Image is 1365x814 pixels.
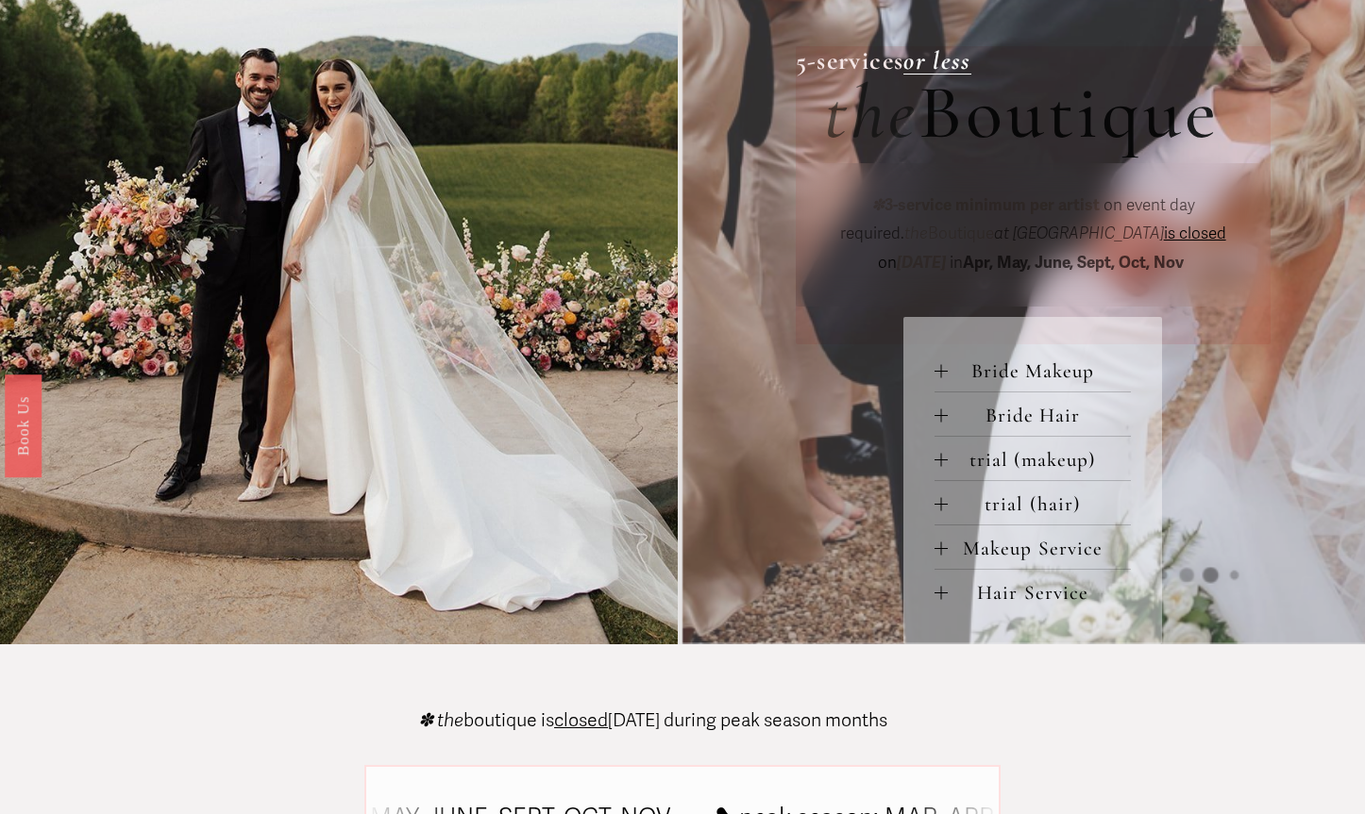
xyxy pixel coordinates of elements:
button: trial (hair) [935,481,1132,524]
em: the [904,224,928,243]
em: at [GEOGRAPHIC_DATA] [994,224,1164,243]
span: is closed [1164,224,1226,243]
strong: 5-services [796,45,904,76]
p: on [824,191,1242,278]
em: ✽ the [418,709,463,732]
button: Makeup Service [935,525,1132,569]
span: closed [554,709,608,732]
span: Makeup Service [948,537,1132,560]
a: Book Us [5,374,42,476]
span: in [946,253,1188,273]
strong: 3-service minimum per artist [885,195,1100,215]
span: Bride Hair [948,404,1132,427]
span: Hair Service [948,581,1132,605]
button: Hair Service [935,570,1132,613]
strong: Apr, May, June, Sept, Oct, Nov [963,253,1184,273]
span: trial (makeup) [948,448,1132,472]
span: trial (hair) [948,492,1132,516]
span: Boutique [918,67,1220,158]
em: the [824,67,918,158]
a: or less [903,45,971,76]
span: Boutique [904,224,994,243]
p: boutique is [DATE] during peak season months [418,712,887,730]
button: Bride Hair [935,392,1132,436]
button: trial (makeup) [935,437,1132,480]
em: ✽ [871,195,885,215]
span: Bride Makeup [948,359,1132,383]
button: Bride Makeup [935,348,1132,391]
em: [DATE] [897,253,946,273]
